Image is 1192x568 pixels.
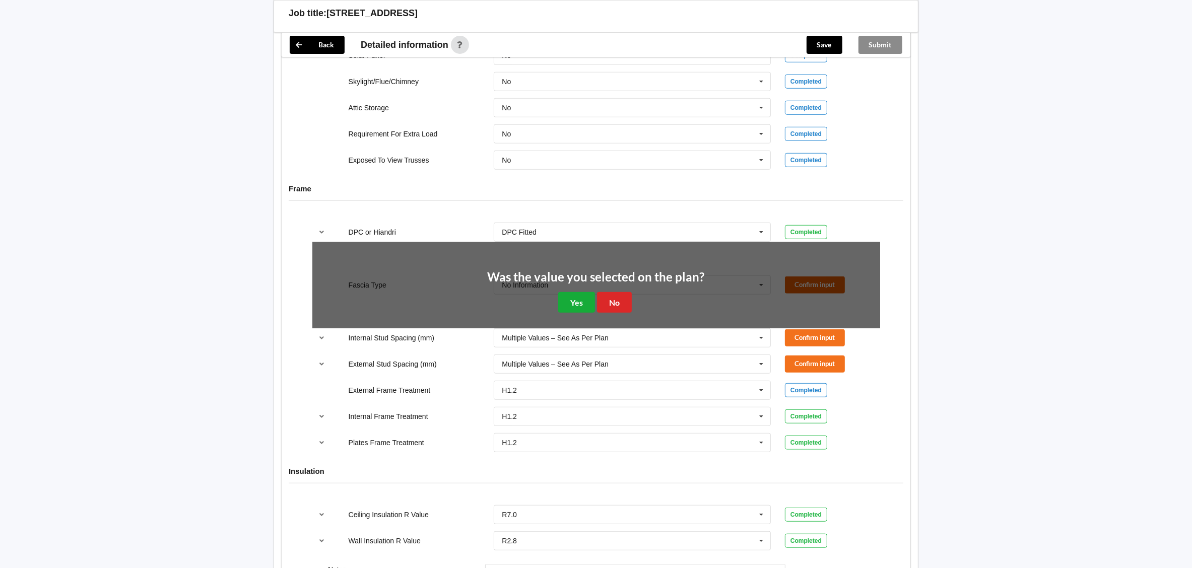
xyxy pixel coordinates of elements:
label: Exposed To View Trusses [349,156,429,164]
div: Completed [785,127,827,141]
button: reference-toggle [312,506,332,524]
div: R7.0 [502,511,517,518]
label: DPC or Hiandri [349,228,396,236]
div: No [502,78,511,85]
label: Internal Stud Spacing (mm) [349,334,434,342]
div: Completed [785,383,827,397]
div: No [502,157,511,164]
div: Multiple Values – See As Per Plan [502,334,608,341]
h4: Insulation [289,466,903,476]
button: Confirm input [785,329,845,346]
div: H1.2 [502,387,517,394]
span: Detailed information [361,40,448,49]
button: Save [807,36,842,54]
label: Requirement For Extra Load [349,130,438,138]
div: Completed [785,75,827,89]
div: No [502,104,511,111]
button: reference-toggle [312,355,332,373]
label: Solar Panel [349,51,385,59]
button: reference-toggle [312,223,332,241]
button: Back [290,36,345,54]
label: Plates Frame Treatment [349,439,424,447]
button: reference-toggle [312,329,332,347]
div: Completed [785,101,827,115]
div: No [502,130,511,137]
label: Attic Storage [349,104,389,112]
div: Completed [785,409,827,423]
label: Skylight/Flue/Chimney [349,78,419,86]
button: reference-toggle [312,434,332,452]
div: Completed [785,534,827,548]
div: H1.2 [502,413,517,420]
label: Ceiling Insulation R Value [349,511,429,519]
button: Confirm input [785,356,845,372]
h4: Frame [289,184,903,193]
div: Multiple Values – See As Per Plan [502,361,608,368]
div: Completed [785,153,827,167]
button: Yes [558,292,595,313]
label: External Stud Spacing (mm) [349,360,437,368]
div: Completed [785,508,827,522]
div: H1.2 [502,439,517,446]
div: Completed [785,225,827,239]
div: No [502,52,511,59]
div: R2.8 [502,537,517,544]
label: Wall Insulation R Value [349,537,421,545]
button: reference-toggle [312,532,332,550]
button: reference-toggle [312,407,332,425]
div: DPC Fitted [502,229,536,236]
div: Completed [785,436,827,450]
button: No [597,292,632,313]
h3: [STREET_ADDRESS] [326,8,418,19]
label: Internal Frame Treatment [349,412,428,420]
label: External Frame Treatment [349,386,431,394]
h2: Was the value you selected on the plan? [488,269,705,285]
h3: Job title: [289,8,326,19]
